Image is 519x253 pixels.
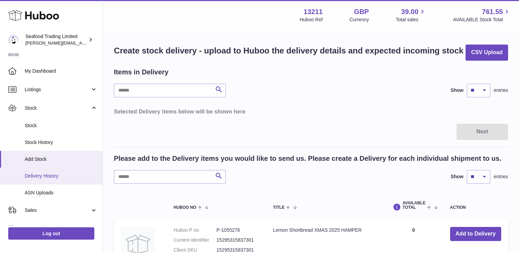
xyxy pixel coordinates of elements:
[482,7,503,16] span: 761.55
[8,227,94,240] a: Log out
[25,156,97,162] span: Add Stock
[401,7,418,16] span: 39.00
[174,205,196,210] span: Huboo no
[216,237,259,243] dd: 15295315837301
[396,16,426,23] span: Total sales
[25,139,97,146] span: Stock History
[114,68,168,77] h2: Items in Delivery
[354,7,369,16] strong: GBP
[453,16,511,23] span: AVAILABLE Stock Total
[450,227,501,241] button: Add to Delivery
[25,86,90,93] span: Listings
[273,205,284,210] span: Title
[25,173,97,179] span: Delivery History
[494,173,508,180] span: entries
[396,7,426,23] a: 39.00 Total sales
[114,154,501,163] h2: Please add to the Delivery items you would like to send us. Please create a Delivery for each ind...
[402,201,425,210] span: AVAILABLE Total
[114,108,508,115] h3: Selected Delivery items below will be shown here
[465,45,508,61] button: CSV Upload
[450,205,501,210] div: Action
[216,227,259,233] dd: P-1055276
[300,16,323,23] div: Huboo Ref
[174,237,216,243] dt: Current identifier
[304,7,323,16] strong: 13211
[114,45,463,56] h1: Create stock delivery - upload to Huboo the delivery details and expected incoming stock
[25,190,97,196] span: ASN Uploads
[25,105,90,111] span: Stock
[174,227,216,233] dt: Huboo P no
[494,87,508,94] span: entries
[451,173,463,180] label: Show
[25,33,87,46] div: Seafood Trading Limited
[8,35,19,45] img: nathaniellynch@rickstein.com
[25,122,97,129] span: Stock
[25,40,138,46] span: [PERSON_NAME][EMAIL_ADDRESS][DOMAIN_NAME]
[453,7,511,23] a: 761.55 AVAILABLE Stock Total
[25,68,97,74] span: My Dashboard
[25,207,90,214] span: Sales
[350,16,369,23] div: Currency
[451,87,463,94] label: Show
